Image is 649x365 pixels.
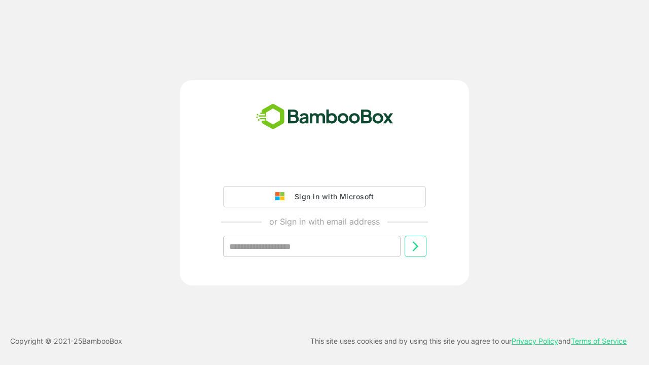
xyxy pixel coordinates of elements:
a: Terms of Service [571,337,627,345]
button: Sign in with Microsoft [223,186,426,207]
p: Copyright © 2021- 25 BambooBox [10,335,122,347]
div: Sign in with Microsoft [290,190,374,203]
a: Privacy Policy [512,337,558,345]
p: or Sign in with email address [269,215,380,228]
img: google [275,192,290,201]
img: bamboobox [250,100,399,134]
p: This site uses cookies and by using this site you agree to our and [310,335,627,347]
